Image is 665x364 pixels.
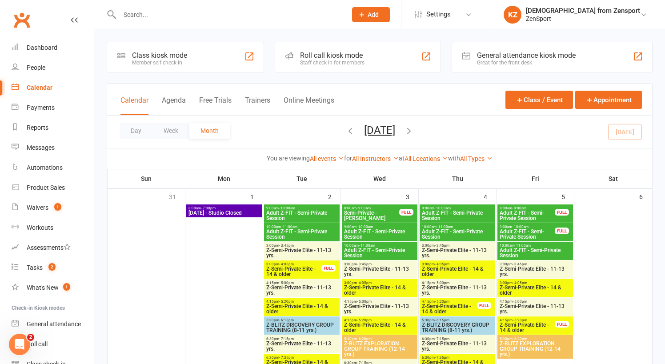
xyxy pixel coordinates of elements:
span: - 5:20pm [357,318,372,322]
div: 6 [639,189,652,204]
div: General attendance [27,320,81,328]
div: 2 [328,189,341,204]
span: Adult Z-FIT - Semi-Private Session [266,229,338,240]
a: What's New1 [12,278,94,298]
span: Z-Semi-Private Elite - 14 & older [344,322,416,333]
div: FULL [399,209,413,216]
strong: with [448,155,460,162]
strong: at [399,155,405,162]
span: Z-BLITZ EXPLORATION GROUP TRAINING (12-14 yrs.) [499,341,571,357]
div: Calendar [27,84,52,91]
span: - 10:00am [512,225,529,229]
span: Z-Semi-Private Elite - 14 & older [266,304,338,314]
span: - 10:00am [434,206,451,210]
a: Dashboard [12,38,94,58]
div: ZenSport [526,15,640,23]
span: - 5:20pm [435,300,449,304]
div: 1 [250,189,263,204]
a: Tasks 2 [12,258,94,278]
span: 10:00am [344,244,416,248]
span: 4:15pm [421,300,477,304]
span: Z-Semi-Private Elite - 11-13 yrs. [421,341,493,352]
span: 9:00am [421,206,493,210]
span: - 6:20pm [357,337,372,341]
span: Settings [426,4,451,24]
a: Payments [12,98,94,118]
span: - 9:00am [512,206,526,210]
div: FULL [555,209,569,216]
span: - 11:00am [359,244,375,248]
span: 3:00pm [421,244,493,248]
span: 2 [27,334,34,341]
div: 4 [484,189,496,204]
span: Adult Z-FIT - Semi-Private Session [499,210,555,221]
div: Assessments [27,244,71,251]
span: Z-Semi-Private Elite - 11-13 yrs. [499,266,571,277]
div: General attendance kiosk mode [477,51,576,60]
div: 3 [406,189,418,204]
a: Calendar [12,78,94,98]
a: All Types [460,155,493,162]
div: FULL [477,302,491,309]
span: 2 [48,263,56,271]
a: Automations [12,158,94,178]
span: - 7:15pm [435,337,449,341]
span: - 3:45pm [513,262,527,266]
span: Semi-Private - [PERSON_NAME] [344,210,400,221]
th: Fri [497,169,574,188]
div: KZ [504,6,521,24]
span: - 5:00pm [279,281,294,285]
span: 5:30pm [266,318,338,322]
button: Online Meetings [284,96,334,115]
div: Reports [27,124,48,131]
div: Workouts [27,224,53,231]
div: 5 [561,189,574,204]
span: 3:00pm [266,244,338,248]
span: Adult Z-FIT - Semi-Private Session [421,210,493,221]
div: Waivers [27,204,48,211]
span: - 9:00am [357,206,371,210]
button: Agenda [162,96,186,115]
th: Thu [419,169,497,188]
div: Staff check-in for members [300,60,365,66]
div: Dashboard [27,44,57,51]
span: Z-BLITZ EXPLORATION GROUP TRAINING (12-14 yrs.) [344,341,416,357]
span: 10:00am [266,225,338,229]
span: 3:00pm [421,262,493,266]
span: Z-Semi-Private Elite - 11-13 yrs. [421,285,493,296]
strong: for [344,155,352,162]
div: People [27,64,45,71]
div: FULL [321,265,336,272]
th: Mon [185,169,263,188]
a: Reports [12,118,94,138]
span: 8:00am [499,206,555,210]
th: Sun [108,169,185,188]
span: Adult Z-FIT - Semi-Private Session [344,248,416,258]
a: General attendance kiosk mode [12,314,94,334]
th: Tue [263,169,341,188]
th: Sat [574,169,652,188]
span: 6:30pm [421,356,493,360]
span: 6:30pm [266,356,338,360]
span: Z-Semi-Private Elite - 14 & older [344,285,416,296]
span: 4:15pm [344,318,416,322]
div: Great for the front desk [477,60,576,66]
span: Z-Semi-Private Elite - 11-13 yrs. [266,248,338,258]
span: - 3:45pm [357,262,372,266]
button: Class / Event [505,91,573,109]
span: 8:00am [188,206,260,210]
div: Class kiosk mode [132,51,187,60]
div: 31 [169,189,185,204]
span: 4:15pm [266,300,338,304]
span: 4:15pm [499,300,571,304]
span: - 6:15pm [435,318,449,322]
span: Z-Semi-Private Elite - 14 & older [421,304,477,314]
span: 9:00am [266,206,338,210]
span: - 4:05pm [357,281,372,285]
span: 9:00am [344,225,416,229]
span: - 11:00am [514,244,531,248]
span: 8:00am [344,206,400,210]
span: 4:15pm [499,318,555,322]
div: FULL [555,228,569,234]
span: - 11:00am [281,225,297,229]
